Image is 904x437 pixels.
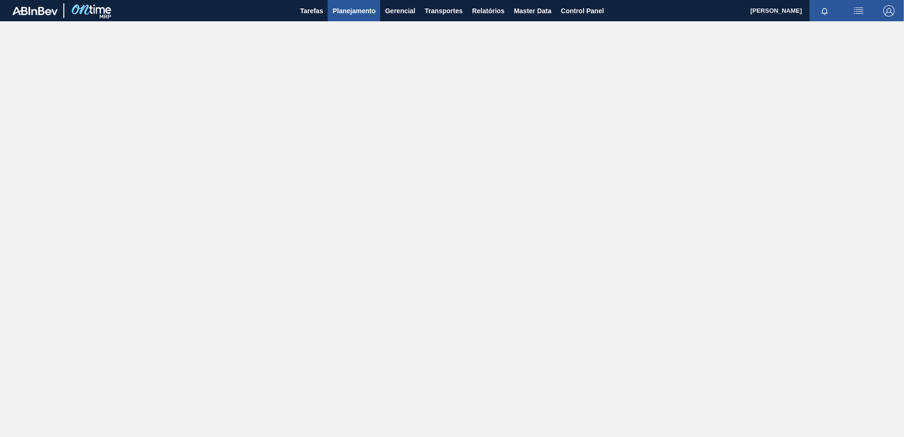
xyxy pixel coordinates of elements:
[853,5,864,17] img: userActions
[472,5,504,17] span: Relatórios
[385,5,415,17] span: Gerencial
[883,5,895,17] img: Logout
[332,5,375,17] span: Planejamento
[300,5,323,17] span: Tarefas
[425,5,462,17] span: Transportes
[12,7,58,15] img: TNhmsLtSVTkK8tSr43FrP2fwEKptu5GPRR3wAAAABJRU5ErkJggg==
[561,5,604,17] span: Control Panel
[809,4,840,17] button: Notificações
[514,5,551,17] span: Master Data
